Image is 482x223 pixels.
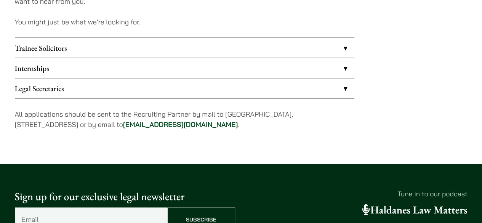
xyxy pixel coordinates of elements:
[15,38,354,58] a: Trainee Solicitors
[15,17,354,27] p: You might just be what we’re looking for.
[362,203,468,217] a: Haldanes Law Matters
[15,188,235,204] p: Sign up for our exclusive legal newsletter
[247,188,468,199] p: Tune in to our podcast
[15,58,354,78] a: Internships
[15,109,354,129] p: All applications should be sent to the Recruiting Partner by mail to [GEOGRAPHIC_DATA], [STREET_A...
[123,120,238,128] a: [EMAIL_ADDRESS][DOMAIN_NAME]
[15,78,354,98] a: Legal Secretaries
